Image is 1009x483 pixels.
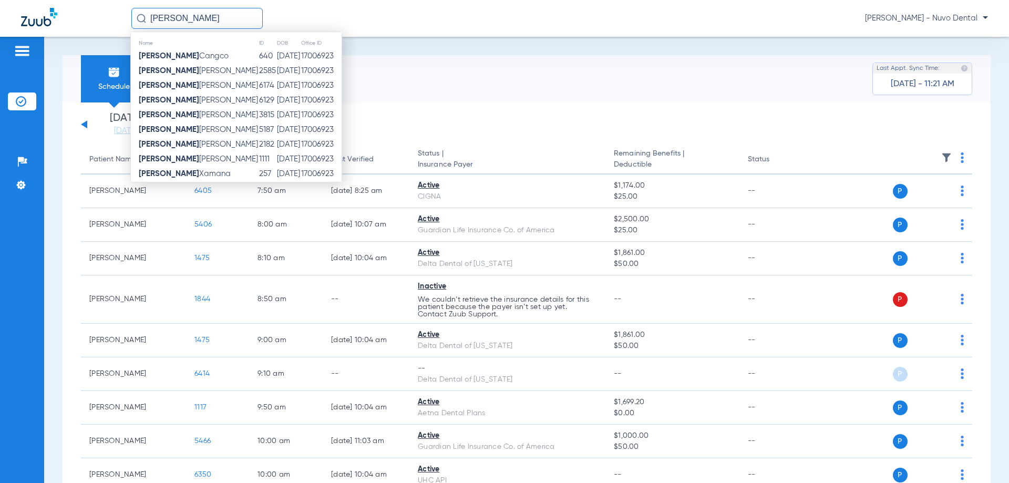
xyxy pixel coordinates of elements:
span: P [893,292,908,307]
td: 17006923 [301,152,342,167]
div: Patient Name [89,154,178,165]
strong: [PERSON_NAME] [139,155,199,163]
span: -- [614,370,622,377]
td: -- [739,174,810,208]
span: 6350 [194,471,211,478]
td: -- [739,242,810,275]
td: [DATE] [276,108,301,122]
div: Delta Dental of [US_STATE] [418,259,597,270]
td: 10:00 AM [249,425,323,458]
th: DOB [276,37,301,49]
td: [PERSON_NAME] [81,357,186,391]
span: Cangco [139,52,229,60]
th: Office ID [301,37,342,49]
strong: [PERSON_NAME] [139,96,199,104]
th: Remaining Benefits | [605,145,739,174]
div: Active [418,464,597,475]
img: group-dot-blue.svg [961,253,964,263]
span: $0.00 [614,408,730,419]
td: [DATE] [276,64,301,78]
iframe: Chat Widget [956,433,1009,483]
td: -- [739,275,810,324]
td: 9:50 AM [249,391,323,425]
td: [DATE] 8:25 AM [323,174,409,208]
img: group-dot-blue.svg [961,294,964,304]
td: 6174 [259,78,276,93]
td: 17006923 [301,137,342,152]
strong: [PERSON_NAME] [139,81,199,89]
td: [PERSON_NAME] [81,208,186,242]
span: 6414 [194,370,210,377]
span: $50.00 [614,441,730,453]
span: Insurance Payer [418,159,597,170]
div: Guardian Life Insurance Co. of America [418,441,597,453]
td: -- [323,357,409,391]
td: [PERSON_NAME] [81,242,186,275]
img: group-dot-blue.svg [961,335,964,345]
span: 5466 [194,437,211,445]
span: P [893,333,908,348]
div: Delta Dental of [US_STATE] [418,374,597,385]
span: 1475 [194,336,210,344]
td: [PERSON_NAME] [81,324,186,357]
span: P [893,434,908,449]
a: [DATE] [94,126,157,136]
div: Active [418,248,597,259]
td: -- [739,324,810,357]
span: [PERSON_NAME] - Nuvo Dental [865,13,988,24]
span: P [893,367,908,382]
span: $50.00 [614,341,730,352]
td: [DATE] [276,122,301,137]
td: 3815 [259,108,276,122]
strong: [PERSON_NAME] [139,111,199,119]
td: [DATE] 10:04 AM [323,242,409,275]
td: [DATE] [276,49,301,64]
span: P [893,184,908,199]
span: P [893,251,908,266]
th: Status | [409,145,605,174]
img: Search Icon [137,14,146,23]
span: 1117 [194,404,207,411]
div: Aetna Dental Plans [418,408,597,419]
span: 1475 [194,254,210,262]
td: [PERSON_NAME] [81,391,186,425]
td: 2585 [259,64,276,78]
img: group-dot-blue.svg [961,368,964,379]
img: group-dot-blue.svg [961,152,964,163]
span: $2,500.00 [614,214,730,225]
img: filter.svg [941,152,952,163]
input: Search for patients [131,8,263,29]
strong: [PERSON_NAME] [139,126,199,133]
td: 17006923 [301,93,342,108]
img: last sync help info [961,65,968,72]
td: 8:50 AM [249,275,323,324]
span: P [893,400,908,415]
img: Schedule [108,66,120,78]
div: CIGNA [418,191,597,202]
div: Inactive [418,281,597,292]
img: group-dot-blue.svg [961,186,964,196]
span: [PERSON_NAME] [139,67,258,75]
td: [PERSON_NAME] [81,275,186,324]
td: 2182 [259,137,276,152]
td: 8:10 AM [249,242,323,275]
span: Schedule [89,81,139,92]
th: Status [739,145,810,174]
td: -- [323,275,409,324]
td: [PERSON_NAME] [81,174,186,208]
span: 6405 [194,187,212,194]
span: $25.00 [614,191,730,202]
td: 17006923 [301,78,342,93]
span: [PERSON_NAME] [139,81,258,89]
th: Name [131,37,259,49]
p: We couldn’t retrieve the insurance details for this patient because the payer isn’t set up yet. C... [418,296,597,318]
div: Active [418,397,597,408]
td: 17006923 [301,167,342,181]
span: $25.00 [614,225,730,236]
span: $1,174.00 [614,180,730,191]
span: 5406 [194,221,212,228]
span: $1,000.00 [614,430,730,441]
div: Last Verified [331,154,401,165]
td: 17006923 [301,108,342,122]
